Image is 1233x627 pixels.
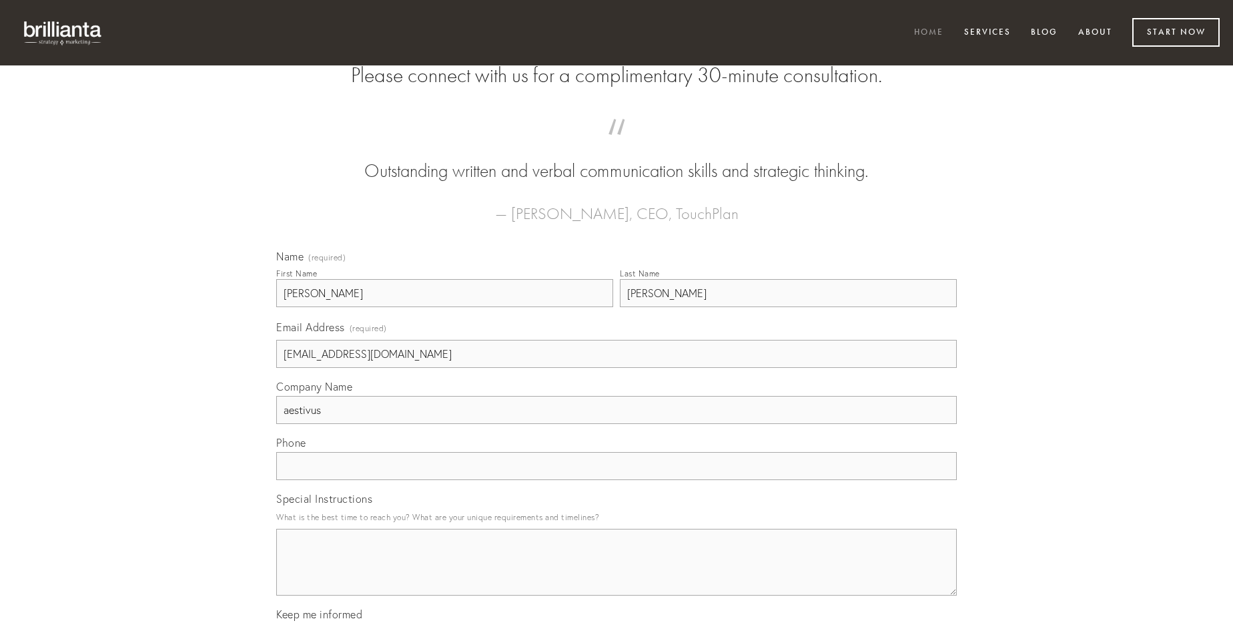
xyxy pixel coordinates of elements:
[276,508,957,526] p: What is the best time to reach you? What are your unique requirements and timelines?
[955,22,1019,44] a: Services
[276,268,317,278] div: First Name
[276,492,372,505] span: Special Instructions
[276,608,362,621] span: Keep me informed
[13,13,113,52] img: brillianta - research, strategy, marketing
[276,63,957,88] h2: Please connect with us for a complimentary 30-minute consultation.
[1132,18,1220,47] a: Start Now
[1070,22,1121,44] a: About
[350,319,387,337] span: (required)
[620,268,660,278] div: Last Name
[276,380,352,393] span: Company Name
[276,321,345,334] span: Email Address
[276,436,306,449] span: Phone
[298,132,935,158] span: “
[298,132,935,184] blockquote: Outstanding written and verbal communication skills and strategic thinking.
[1022,22,1066,44] a: Blog
[298,184,935,227] figcaption: — [PERSON_NAME], CEO, TouchPlan
[276,250,304,263] span: Name
[308,254,346,262] span: (required)
[905,22,952,44] a: Home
